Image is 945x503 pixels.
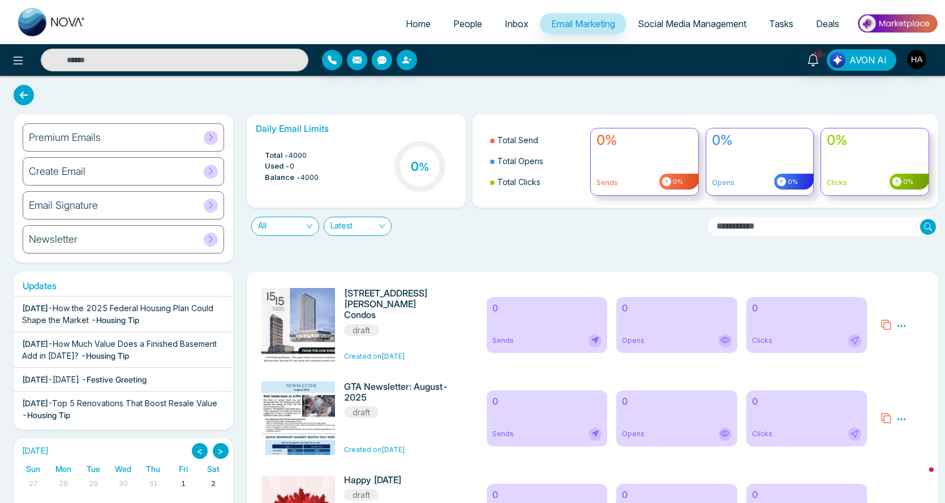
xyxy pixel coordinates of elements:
span: - Housing Tip [91,315,139,325]
span: Inbox [505,18,529,29]
h6: Daily Email Limits [256,123,457,134]
h6: Happy [DATE] [344,475,450,485]
a: July 27, 2025 [27,476,40,492]
p: Clicks [827,178,923,188]
img: Lead Flow [830,52,845,68]
h6: Email Signature [29,199,98,212]
h6: Premium Emails [29,131,101,144]
h6: Newsletter [29,233,78,246]
img: User Avatar [907,50,926,69]
h6: 0 [492,396,602,407]
div: - [22,302,225,326]
span: Balance - [265,172,300,183]
span: 0% [671,177,683,187]
p: Opens [712,178,808,188]
a: July 29, 2025 [87,476,100,492]
a: Monday [53,462,74,476]
span: Deals [816,18,839,29]
span: - Housing Tip [22,410,70,420]
div: - [22,338,225,362]
span: AVON AI [849,53,887,67]
td: July 27, 2025 [18,476,48,500]
span: Opens [622,429,645,439]
span: 0% [786,177,798,187]
span: - Housing Tip [81,351,129,360]
h6: 0 [622,303,732,313]
span: Clicks [752,429,772,439]
a: Sunday [24,462,42,476]
span: 0 [290,161,294,172]
span: 4000 [289,150,307,161]
span: All [258,217,312,235]
h6: [STREET_ADDRESS][PERSON_NAME] Condos [344,288,450,321]
h2: [DATE] [18,446,49,456]
img: Nova CRM Logo [18,8,86,36]
a: Saturday [205,462,222,476]
td: July 30, 2025 [108,476,138,500]
span: Email Marketing [551,18,615,29]
span: 0% [901,177,913,187]
h6: 0 [752,303,862,313]
a: Inbox [493,13,540,35]
span: 4000 [300,172,319,183]
span: draft [344,324,379,336]
span: 10+ [813,49,823,59]
h6: 0 [622,489,732,500]
span: Used - [265,161,290,172]
span: How Much Value Does a Finished Basement Add in [DATE]? [22,339,217,360]
h6: 0 [492,489,602,500]
a: Thursday [144,462,162,476]
span: % [419,160,429,174]
span: Top 5 Renovations That Boost Resale Value [52,398,217,408]
button: AVON AI [827,49,896,71]
p: Sends [596,178,693,188]
img: Market-place.gif [856,11,938,36]
h3: 0 [411,159,429,174]
span: Total - [265,150,289,161]
td: August 2, 2025 [198,476,228,500]
a: Tuesday [84,462,102,476]
button: > [213,443,229,459]
span: [DATE] [22,303,48,313]
a: August 2, 2025 [209,476,218,492]
a: Wednesday [113,462,134,476]
a: Tasks [758,13,805,35]
h6: 0 [492,303,602,313]
span: [DATE] [22,375,48,384]
span: [DATE] [22,398,48,408]
h6: GTA Newsletter: August-2025 [344,381,450,403]
h6: Updates [14,281,233,291]
span: How the 2025 Federal Housing Plan Could Shape the Market [22,303,213,325]
td: July 29, 2025 [78,476,108,500]
span: draft [344,406,379,418]
a: Friday [177,462,190,476]
a: July 28, 2025 [57,476,70,492]
li: Total Send [490,130,583,151]
li: Total Opens [490,151,583,171]
span: [DATE] [53,375,79,384]
span: Sends [492,336,514,346]
h4: 0% [712,132,808,149]
a: Email Marketing [540,13,626,35]
span: [DATE] [22,339,48,349]
span: Home [406,18,431,29]
a: Social Media Management [626,13,758,35]
span: Social Media Management [638,18,746,29]
button: < [192,443,208,459]
span: People [453,18,482,29]
a: August 1, 2025 [179,476,188,492]
h4: 0% [827,132,923,149]
h6: Create Email [29,165,85,178]
span: - Festive Greeting [81,375,147,384]
div: - [22,397,225,421]
li: Total Clicks [490,171,583,192]
span: Opens [622,336,645,346]
a: July 30, 2025 [117,476,130,492]
td: July 28, 2025 [48,476,78,500]
span: Created on [DATE] [344,352,405,360]
span: Tasks [769,18,793,29]
a: July 31, 2025 [147,476,160,492]
td: August 1, 2025 [168,476,198,500]
span: Latest [330,217,385,235]
h6: 0 [622,396,732,407]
